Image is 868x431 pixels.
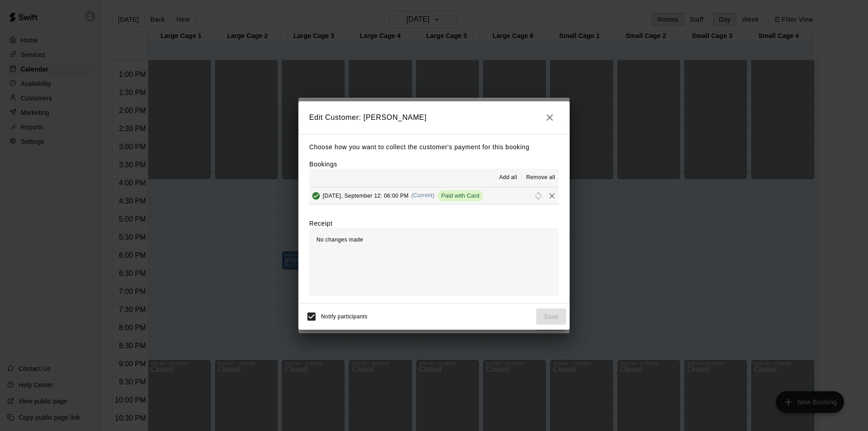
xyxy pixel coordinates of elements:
[309,187,559,204] button: Added & Paid[DATE], September 12: 06:00 PM(Current)Paid with CardRescheduleRemove
[316,237,363,243] span: No changes made
[411,192,435,199] span: (Current)
[438,192,483,199] span: Paid with Card
[523,171,559,185] button: Remove all
[499,173,517,182] span: Add all
[494,171,523,185] button: Add all
[545,192,559,199] span: Remove
[309,219,332,228] label: Receipt
[323,192,409,199] span: [DATE], September 12: 06:00 PM
[309,189,323,203] button: Added & Paid
[309,142,559,153] p: Choose how you want to collect the customer's payment for this booking
[309,161,337,168] label: Bookings
[526,173,555,182] span: Remove all
[298,101,570,134] h2: Edit Customer: [PERSON_NAME]
[321,313,368,320] span: Notify participants
[532,192,545,199] span: Reschedule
